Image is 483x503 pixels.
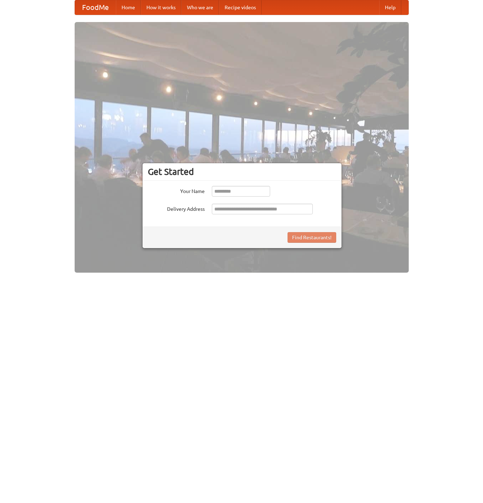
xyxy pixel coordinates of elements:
[379,0,401,15] a: Help
[288,232,336,243] button: Find Restaurants!
[148,204,205,213] label: Delivery Address
[75,0,116,15] a: FoodMe
[148,166,336,177] h3: Get Started
[116,0,141,15] a: Home
[148,186,205,195] label: Your Name
[141,0,181,15] a: How it works
[219,0,262,15] a: Recipe videos
[181,0,219,15] a: Who we are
